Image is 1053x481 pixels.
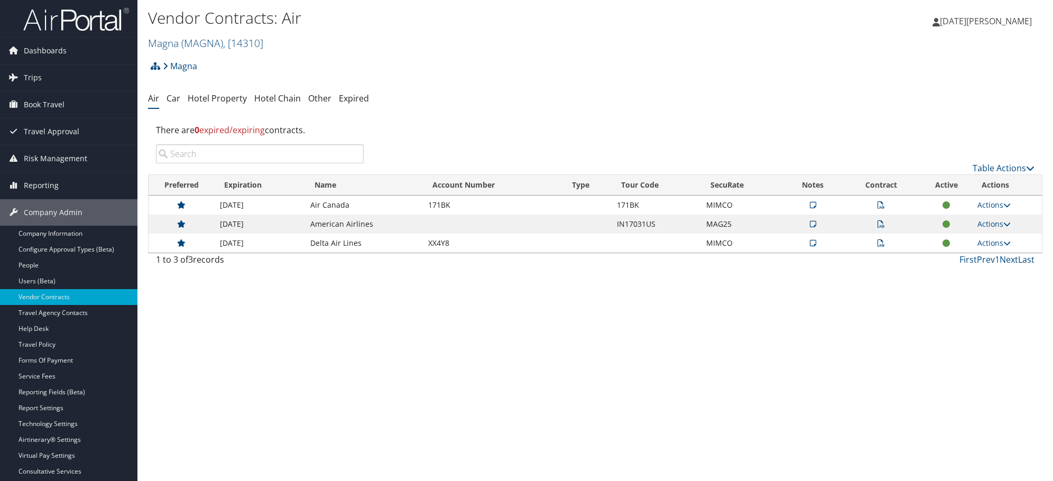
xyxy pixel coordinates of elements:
[701,234,784,253] td: MIMCO
[977,238,1011,248] a: Actions
[188,92,247,104] a: Hotel Property
[423,175,562,196] th: Account Number: activate to sort column ascending
[562,175,612,196] th: Type: activate to sort column ascending
[24,64,42,91] span: Trips
[181,36,223,50] span: ( MAGNA )
[148,116,1042,144] div: There are contracts.
[149,175,215,196] th: Preferred: activate to sort column ascending
[972,175,1042,196] th: Actions
[423,196,562,215] td: 171BK
[339,92,369,104] a: Expired
[701,196,784,215] td: MIMCO
[223,36,263,50] span: , [ 14310 ]
[195,124,265,136] span: expired/expiring
[423,234,562,253] td: XX4Y8
[842,175,921,196] th: Contract: activate to sort column descending
[940,15,1032,27] span: [DATE][PERSON_NAME]
[995,254,1000,265] a: 1
[188,254,193,265] span: 3
[215,234,305,253] td: [DATE]
[148,36,263,50] a: Magna
[612,196,701,215] td: 171BK
[612,215,701,234] td: IN17031US
[148,92,159,104] a: Air
[308,92,331,104] a: Other
[156,253,364,271] div: 1 to 3 of records
[24,38,67,64] span: Dashboards
[305,215,423,234] td: American Airlines
[977,219,1011,229] a: Actions
[167,92,180,104] a: Car
[305,196,423,215] td: Air Canada
[305,175,423,196] th: Name: activate to sort column ascending
[148,7,744,29] h1: Vendor Contracts: Air
[977,200,1011,210] a: Actions
[24,172,59,199] span: Reporting
[305,234,423,253] td: Delta Air Lines
[163,55,197,77] a: Magna
[1000,254,1018,265] a: Next
[24,145,87,172] span: Risk Management
[195,124,199,136] strong: 0
[156,144,364,163] input: Search
[784,175,842,196] th: Notes: activate to sort column ascending
[24,91,64,118] span: Book Travel
[1018,254,1034,265] a: Last
[24,199,82,226] span: Company Admin
[215,215,305,234] td: [DATE]
[23,7,129,32] img: airportal-logo.png
[921,175,972,196] th: Active: activate to sort column ascending
[254,92,301,104] a: Hotel Chain
[701,215,784,234] td: MAG25
[977,254,995,265] a: Prev
[701,175,784,196] th: SecuRate: activate to sort column ascending
[215,175,305,196] th: Expiration: activate to sort column ascending
[215,196,305,215] td: [DATE]
[612,175,701,196] th: Tour Code: activate to sort column ascending
[959,254,977,265] a: First
[24,118,79,145] span: Travel Approval
[932,5,1042,37] a: [DATE][PERSON_NAME]
[973,162,1034,174] a: Table Actions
